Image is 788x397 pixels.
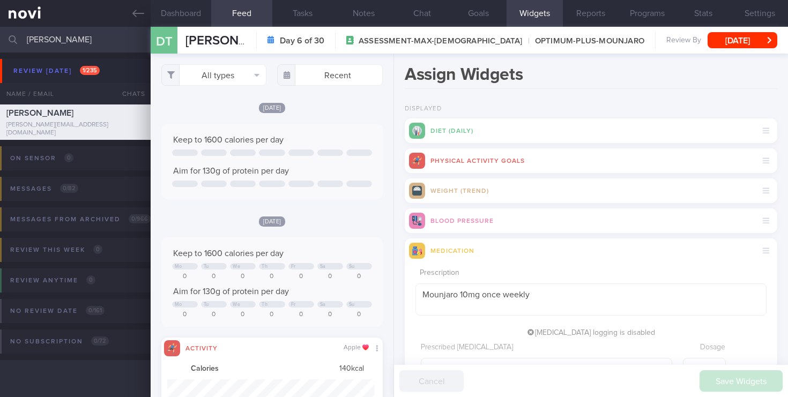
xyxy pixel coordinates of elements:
[259,103,286,113] span: [DATE]
[527,329,655,336] span: [MEDICAL_DATA] logging is disabled
[415,338,686,353] div: Prescribed [MEDICAL_DATA]
[349,302,355,308] div: Su
[288,273,314,281] div: 0
[405,105,777,113] h2: Displayed
[346,311,372,319] div: 0
[173,167,289,175] span: Aim for 130g of protein per day
[523,36,644,47] span: OPTIMUM-PLUS-MOUNJARO
[291,302,296,308] div: Fr
[8,182,81,196] div: Messages
[172,311,198,319] div: 0
[262,302,267,308] div: Th
[320,302,326,308] div: Sa
[320,264,326,269] div: Sa
[201,273,227,281] div: 0
[259,216,286,227] span: [DATE]
[191,364,219,374] strong: Calories
[233,264,240,269] div: We
[173,249,284,258] span: Keep to 1600 calories per day
[405,238,777,263] div: Medication
[317,273,343,281] div: 0
[259,273,285,281] div: 0
[8,243,105,257] div: Review this week
[666,36,701,46] span: Review By
[173,136,284,144] span: Keep to 1600 calories per day
[180,343,223,352] div: Activity
[421,358,672,379] button: Select medication...
[8,151,76,166] div: On sensor
[108,83,151,104] div: Chats
[80,66,100,75] span: 1 / 235
[172,273,198,281] div: 0
[204,264,209,269] div: Tu
[6,109,73,117] span: [PERSON_NAME]
[11,64,102,78] div: Review [DATE]
[8,273,98,288] div: Review anytime
[93,245,102,254] span: 0
[91,336,109,346] span: 0 / 72
[201,311,227,319] div: 0
[161,64,267,86] button: All types
[6,121,144,137] div: [PERSON_NAME][EMAIL_ADDRESS][DOMAIN_NAME]
[405,178,777,203] div: Weight (Trend)
[230,311,256,319] div: 0
[185,34,285,47] span: [PERSON_NAME]
[86,306,105,315] span: 0 / 161
[405,64,777,89] h1: Assign Widgets
[339,364,364,374] span: 140 kcal
[8,334,111,349] div: No subscription
[60,184,78,193] span: 0 / 82
[64,153,73,162] span: 0
[683,358,726,379] input: 1
[173,287,289,296] span: Aim for 130g of protein per day
[8,212,153,227] div: Messages from Archived
[405,118,777,143] div: Diet (Daily)
[144,20,184,62] div: DT
[280,35,324,46] strong: Day 6 of 30
[204,302,209,308] div: Tu
[175,302,182,308] div: Mo
[291,264,296,269] div: Fr
[129,214,151,223] span: 0 / 966
[344,344,369,352] div: Apple
[708,32,777,48] button: [DATE]
[359,36,523,47] span: ASSESSMENT-MAX-[DEMOGRAPHIC_DATA]
[8,304,107,318] div: No review date
[686,338,740,353] div: Dosage
[288,311,314,319] div: 0
[259,311,285,319] div: 0
[86,275,95,284] span: 0
[420,268,771,278] label: Prescription
[317,311,343,319] div: 0
[346,273,372,281] div: 0
[349,264,355,269] div: Su
[175,264,182,269] div: Mo
[405,208,777,233] div: Blood Pressure
[405,148,777,173] div: Physical Activity Goals
[230,273,256,281] div: 0
[262,264,267,269] div: Th
[233,302,240,308] div: We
